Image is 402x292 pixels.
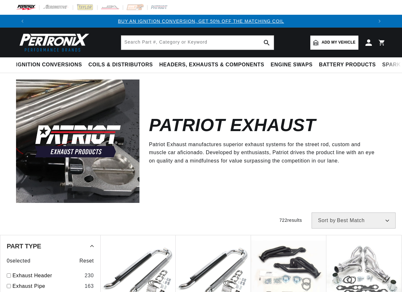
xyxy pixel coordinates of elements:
img: Pertronix [16,31,90,54]
a: Exhaust Header [13,271,82,280]
button: search button [260,36,274,50]
a: Add my vehicle [310,36,358,50]
span: Part Type [7,243,41,249]
button: Translation missing: en.sections.announcements.next_announcement [373,15,386,28]
span: Reset [80,257,94,265]
span: 0 selected [7,257,30,265]
span: 722 results [279,218,302,223]
button: Translation missing: en.sections.announcements.previous_announcement [16,15,29,28]
h2: Patriot Exhaust [149,118,316,133]
span: Battery Products [319,62,376,68]
div: 230 [85,271,94,280]
a: BUY AN IGNITION CONVERSION, GET 50% OFF THE MATCHING COIL [118,19,284,24]
summary: Coils & Distributors [85,57,156,72]
div: 1 of 3 [29,18,373,25]
summary: Headers, Exhausts & Components [156,57,267,72]
span: Engine Swaps [271,62,313,68]
a: Exhaust Pipe [13,282,82,290]
span: Ignition Conversions [16,62,82,68]
select: Sort by [312,213,396,229]
img: Patriot Exhaust [16,79,139,203]
div: Announcement [29,18,373,25]
summary: Engine Swaps [267,57,316,72]
p: Patriot Exhaust manufactures superior exhaust systems for the street rod, custom and muscle car a... [149,140,376,165]
summary: Battery Products [316,57,379,72]
input: Search Part #, Category or Keyword [121,36,274,50]
span: Sort by [318,218,336,223]
span: Headers, Exhausts & Components [159,62,264,68]
div: 163 [85,282,94,290]
span: Add my vehicle [322,39,356,46]
span: Coils & Distributors [88,62,153,68]
summary: Ignition Conversions [16,57,85,72]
